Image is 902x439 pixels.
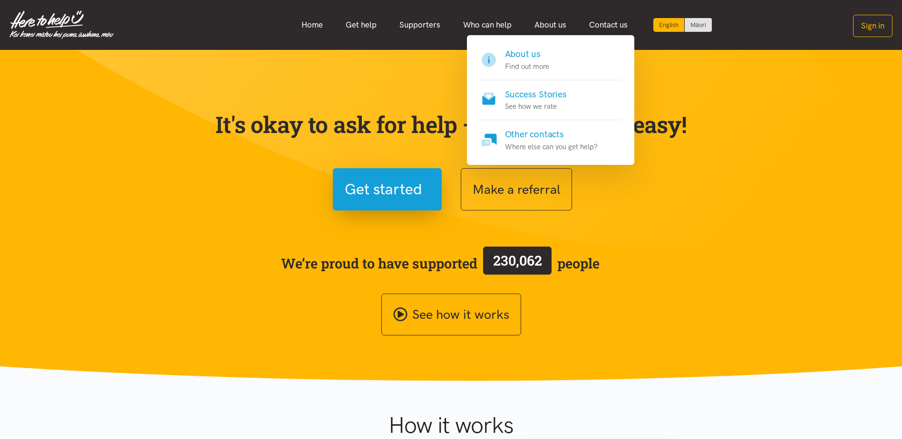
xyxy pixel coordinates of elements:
a: About us Find out more [480,48,621,80]
h4: Other contacts [505,128,598,141]
img: Home [10,10,114,39]
p: It's okay to ask for help — we've made it easy! [213,111,689,138]
a: Switch to Te Reo Māori [685,18,712,32]
button: Sign in [853,15,892,37]
div: Language toggle [653,18,712,32]
div: About us [467,35,634,165]
span: 230,062 [493,251,542,269]
a: Get help [334,15,388,35]
h4: About us [505,48,549,61]
span: We’re proud to have supported people [281,245,600,282]
a: 230,062 [477,245,557,282]
span: Get started [345,177,422,201]
a: Success Stories See how we rate [480,80,621,121]
button: Get started [333,168,442,210]
h1: How it works [296,411,606,439]
p: See how we rate [505,101,567,112]
a: Contact us [578,15,639,35]
a: See how it works [381,294,521,336]
p: Find out more [505,61,549,72]
h4: Success Stories [505,88,567,101]
p: Where else can you get help? [505,141,598,153]
a: Other contacts Where else can you get help? [480,120,621,153]
a: Who can help [452,15,523,35]
button: Make a referral [461,168,572,210]
a: About us [523,15,578,35]
div: Current language [653,18,685,32]
a: Supporters [388,15,452,35]
a: Home [290,15,334,35]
